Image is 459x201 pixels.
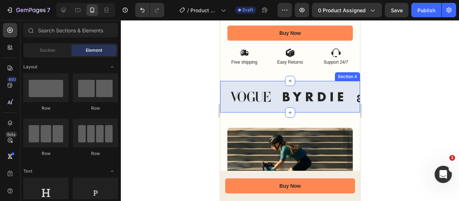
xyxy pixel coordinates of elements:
[23,150,68,157] div: Row
[5,132,17,137] div: Beta
[449,155,455,161] span: 1
[107,61,118,73] span: Toggle open
[73,105,118,111] div: Row
[187,6,189,14] span: /
[116,53,138,60] div: Section 4
[135,3,164,17] div: Undo/Redo
[190,6,218,14] span: Product Page - [DATE] 08:17:32
[417,6,435,14] div: Publish
[23,23,118,37] input: Search Sections & Elements
[7,77,17,82] div: 450
[126,66,186,87] img: gempages_432750572815254551-d448f3d2-d43f-4fa7-9bc0-79c01453c999.svg
[47,6,50,14] p: 7
[242,7,253,13] span: Draft
[312,3,382,17] button: 0 product assigned
[385,3,408,17] button: Save
[23,105,68,111] div: Row
[86,47,102,54] span: Element
[411,3,441,17] button: Publish
[435,166,452,183] iframe: Intercom live chat
[23,168,32,174] span: Text
[318,6,366,14] span: 0 product assigned
[40,47,55,54] span: Section
[220,20,360,201] iframe: Design area
[107,165,118,177] span: Toggle open
[391,7,403,13] span: Save
[73,150,118,157] div: Row
[23,64,37,70] span: Layout
[3,3,53,17] button: 7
